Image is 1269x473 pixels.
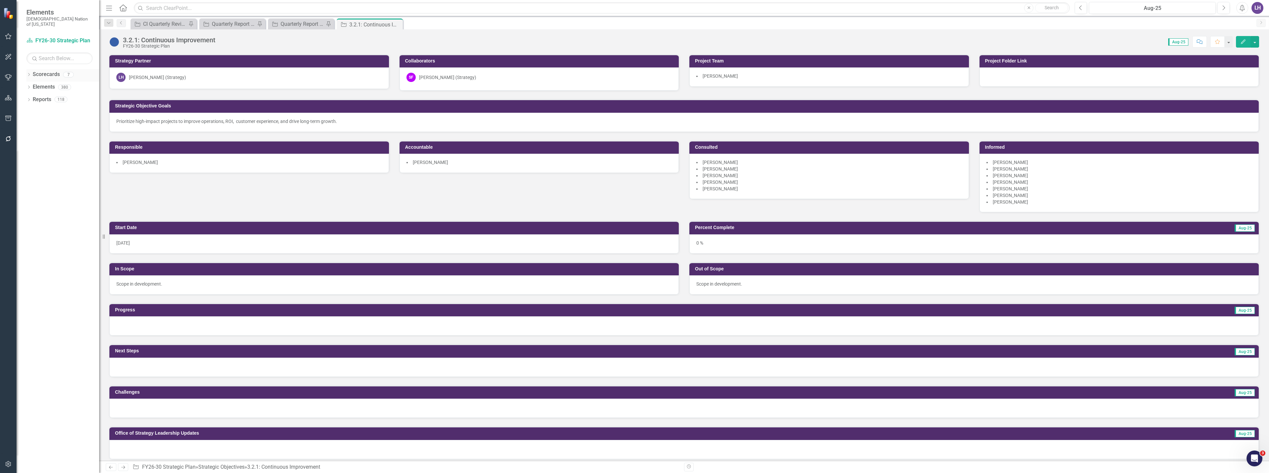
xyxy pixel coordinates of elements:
[26,16,93,27] small: [DEMOGRAPHIC_DATA] Nation of [US_STATE]
[281,20,324,28] div: Quarterly Report Review (No Next Steps)
[115,103,1255,108] h3: Strategic Objective Goals
[696,281,1252,287] p: Scope in development.
[58,84,71,90] div: 380
[1045,5,1059,10] span: Search
[33,71,60,78] a: Scorecards
[132,20,187,28] a: CI Quarterly Review
[1089,2,1216,14] button: Aug-25
[115,225,675,230] h3: Start Date
[695,266,1255,271] h3: Out of Scope
[1235,307,1255,314] span: Aug-25
[993,193,1028,198] span: [PERSON_NAME]
[1235,224,1255,232] span: Aug-25
[1260,451,1265,456] span: 3
[703,160,738,165] span: [PERSON_NAME]
[115,348,725,353] h3: Next Steps
[115,307,674,312] h3: Progress
[247,464,320,470] div: 3.2.1: Continuous Improvement
[993,173,1028,178] span: [PERSON_NAME]
[985,59,1256,63] h3: Project Folder Link
[26,53,93,64] input: Search Below...
[3,8,15,19] img: ClearPoint Strategy
[116,73,126,82] div: LH
[703,166,738,172] span: [PERSON_NAME]
[703,186,738,191] span: [PERSON_NAME]
[26,37,93,45] a: FY26-30 Strategic Plan
[143,20,187,28] div: CI Quarterly Review
[116,240,130,246] span: [DATE]
[689,234,1259,254] div: 0 %
[33,96,51,103] a: Reports
[1235,348,1255,355] span: Aug-25
[695,59,966,63] h3: Project Team
[695,225,1061,230] h3: Percent Complete
[993,160,1028,165] span: [PERSON_NAME]
[212,20,255,28] div: Quarterly Report Review
[1251,2,1263,14] button: LH
[993,199,1028,205] span: [PERSON_NAME]
[1035,3,1068,13] button: Search
[201,20,255,28] a: Quarterly Report Review
[419,74,476,81] div: [PERSON_NAME] (Strategy)
[405,145,676,150] h3: Accountable
[405,59,676,63] h3: Collaborators
[123,36,215,44] div: 3.2.1: Continuous Improvement
[63,72,74,77] div: 7
[985,145,1256,150] h3: Informed
[703,173,738,178] span: [PERSON_NAME]
[349,20,401,29] div: 3.2.1: Continuous Improvement
[115,266,675,271] h3: In Scope
[142,464,196,470] a: FY26-30 Strategic Plan
[115,431,1029,436] h3: Office of Strategy Leadership Updates
[1091,4,1213,12] div: Aug-25
[198,464,245,470] a: Strategic Objectives
[55,97,67,102] div: 118
[993,186,1028,191] span: [PERSON_NAME]
[993,179,1028,185] span: [PERSON_NAME]
[413,160,448,165] span: [PERSON_NAME]
[115,59,386,63] h3: Strategy Partner
[703,73,738,79] span: [PERSON_NAME]
[116,281,672,287] p: Scope in development.
[115,390,734,395] h3: Challenges
[123,44,215,49] div: FY26-30 Strategic Plan
[26,8,93,16] span: Elements
[993,166,1028,172] span: [PERSON_NAME]
[1235,389,1255,396] span: Aug-25
[109,37,120,47] img: Not Started
[33,83,55,91] a: Elements
[695,145,966,150] h3: Consulted
[123,160,158,165] span: [PERSON_NAME]
[406,73,416,82] div: SF
[1235,430,1255,437] span: Aug-25
[115,145,386,150] h3: Responsible
[703,179,738,185] span: [PERSON_NAME]
[270,20,324,28] a: Quarterly Report Review (No Next Steps)
[129,74,186,81] div: [PERSON_NAME] (Strategy)
[1247,451,1262,466] iframe: Intercom live chat
[133,463,679,471] div: » »
[116,118,1252,125] div: Prioritize high-impact projects to improve operations, ROI, customer experience, and drive long-t...
[1168,38,1188,46] span: Aug-25
[134,2,1070,14] input: Search ClearPoint...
